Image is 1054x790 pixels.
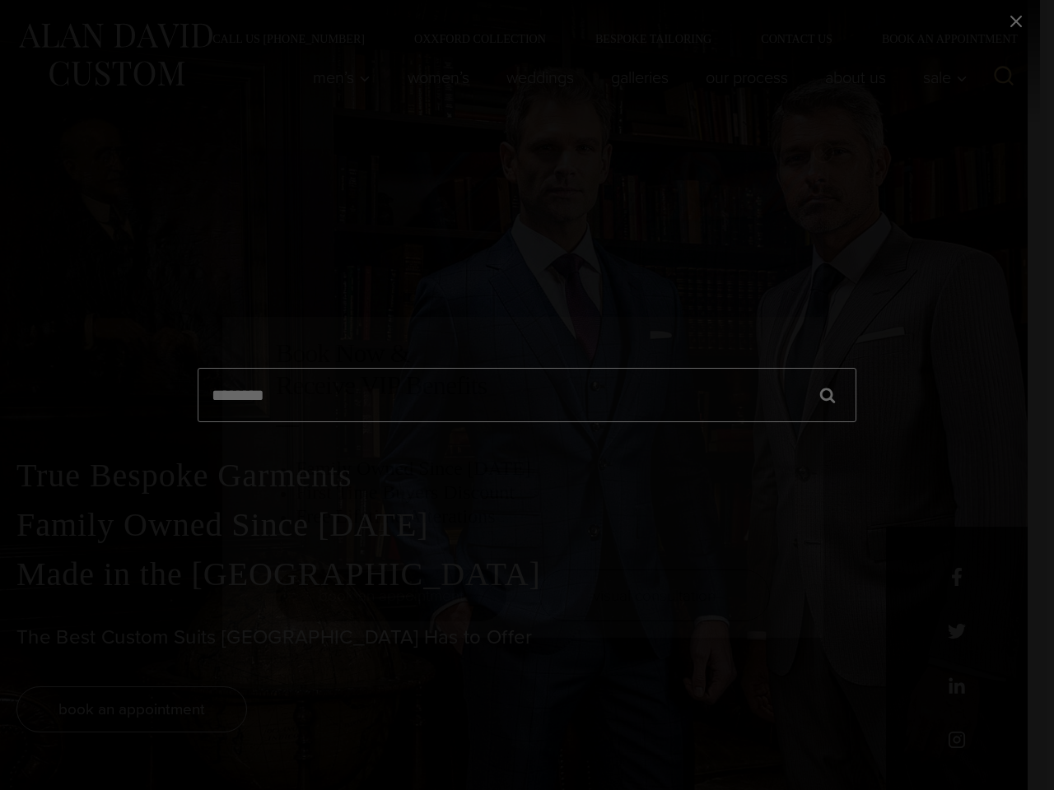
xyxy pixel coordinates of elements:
h3: First Time Buyers Discount [296,481,770,504]
h3: Free Lifetime Alterations [296,504,770,528]
a: visual consultation [539,569,770,621]
a: book an appointment [276,569,506,621]
button: Close [813,142,834,163]
h3: Family Owned Since [DATE] [296,457,770,481]
h2: Book Now & Receive VIP Benefits [276,337,770,401]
